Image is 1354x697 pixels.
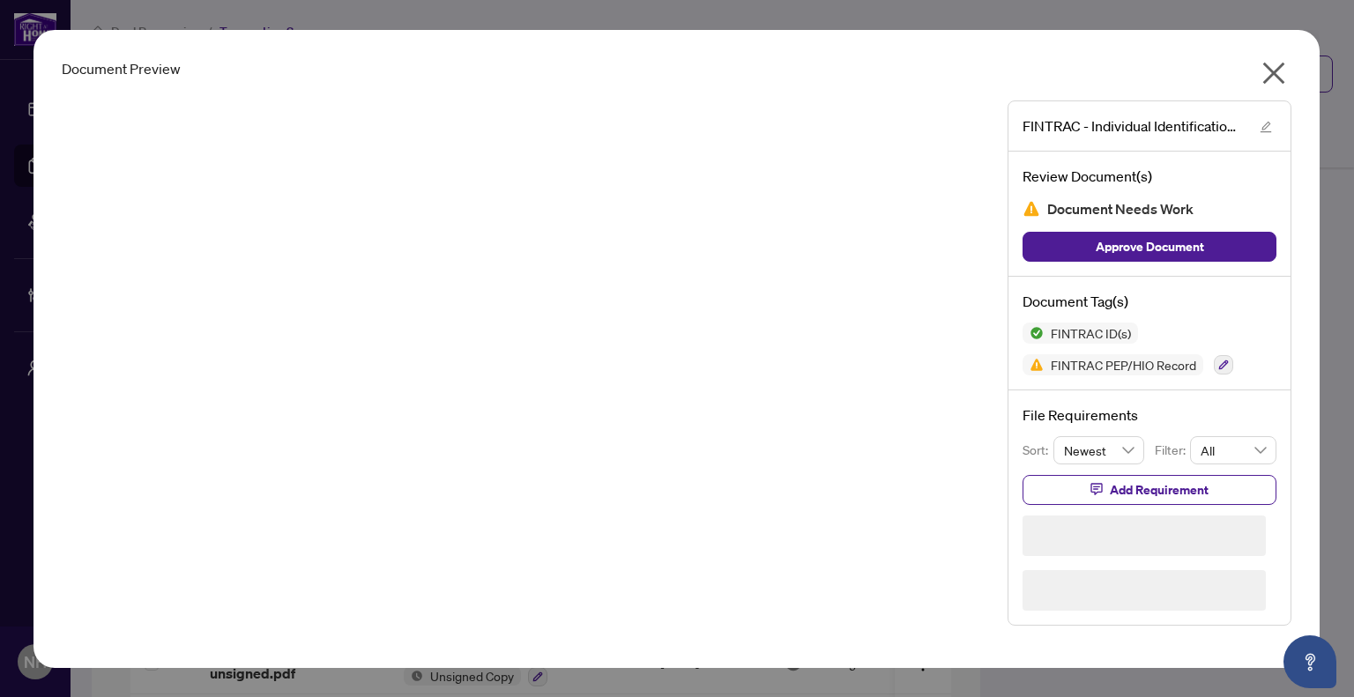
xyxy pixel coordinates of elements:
[1023,200,1041,218] img: Document Status
[1023,166,1277,187] h4: Review Document(s)
[1023,322,1045,343] img: Status Icon
[1023,474,1277,504] button: Add Requirement
[1261,120,1273,132] span: edit
[1023,353,1045,374] img: Status Icon
[1023,231,1277,261] button: Approve Document
[1023,290,1277,311] h4: Document Tag(s)
[1283,635,1336,688] button: Open asap
[1023,404,1277,425] h4: File Requirements
[1023,440,1054,459] p: Sort:
[1156,440,1191,459] p: Filter:
[1045,326,1139,338] span: FINTRAC ID(s)
[1201,436,1267,463] span: All
[1023,115,1244,137] span: FINTRAC - Individual Identification Information Record 4.pdf
[1096,232,1204,260] span: Approve Document
[1261,59,1289,87] span: close
[62,58,1291,79] div: Document Preview
[1045,358,1204,370] span: FINTRAC PEP/HIO Record
[1048,197,1194,221] span: Document Needs Work
[1111,475,1209,503] span: Add Requirement
[1064,436,1135,463] span: Newest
